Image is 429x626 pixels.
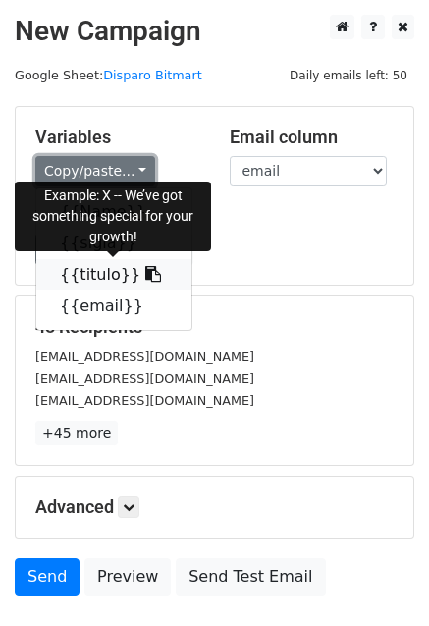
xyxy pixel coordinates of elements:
a: Send [15,558,80,596]
a: +45 more [35,421,118,445]
h5: 48 Recipients [35,316,394,338]
a: {{email}} [36,290,191,322]
iframe: Chat Widget [331,532,429,626]
a: {{titulo}} [36,259,191,290]
a: Send Test Email [176,558,325,596]
div: Example: X -- We’ve got something special for your growth! [15,182,211,251]
a: Disparo Bitmart [103,68,202,82]
h5: Variables [35,127,200,148]
small: Google Sheet: [15,68,202,82]
h2: New Campaign [15,15,414,48]
h5: Advanced [35,496,394,518]
a: Copy/paste... [35,156,155,186]
span: Daily emails left: 50 [283,65,414,86]
a: Preview [84,558,171,596]
small: [EMAIL_ADDRESS][DOMAIN_NAME] [35,371,254,386]
a: Daily emails left: 50 [283,68,414,82]
h5: Email column [230,127,395,148]
small: [EMAIL_ADDRESS][DOMAIN_NAME] [35,393,254,408]
small: [EMAIL_ADDRESS][DOMAIN_NAME] [35,349,254,364]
